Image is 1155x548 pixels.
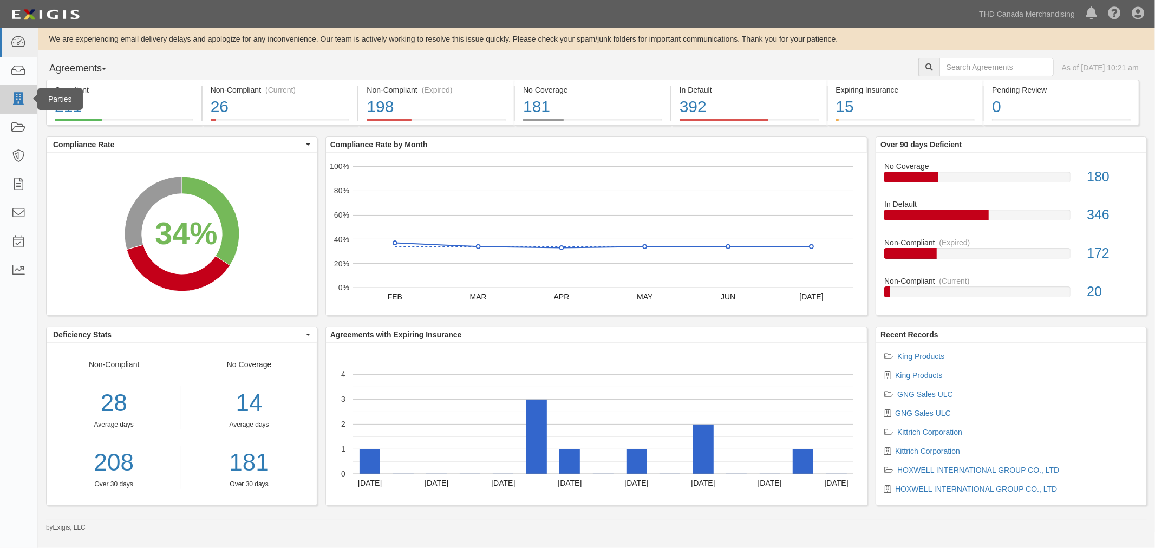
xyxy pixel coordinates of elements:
a: Compliant211 [46,119,201,127]
div: Non-Compliant (Current) [211,84,350,95]
div: Average days [47,420,181,429]
text: 3 [341,395,345,403]
text: [DATE] [758,479,781,487]
text: [DATE] [425,479,448,487]
div: (Expired) [422,84,453,95]
div: 211 [55,95,193,119]
text: 2 [341,420,345,428]
div: 181 [523,95,662,119]
text: [DATE] [691,479,715,487]
a: Non-Compliant(Current)26 [203,119,358,127]
div: Compliant [55,84,193,95]
div: 28 [47,386,181,420]
a: Non-Compliant(Expired)198 [358,119,514,127]
div: 26 [211,95,350,119]
a: Kittrich Corporation [897,428,962,436]
text: APR [553,292,569,301]
a: GNG Sales ULC [895,409,951,417]
div: 198 [367,95,506,119]
span: Compliance Rate [53,139,303,150]
text: [DATE] [558,479,582,487]
a: Non-Compliant(Expired)172 [884,237,1138,276]
i: Help Center - Complianz [1108,8,1121,21]
a: THD Canada Merchandising [974,3,1080,25]
b: Recent Records [880,330,938,339]
text: 60% [334,211,349,219]
text: 1 [341,445,345,453]
div: 15 [836,95,975,119]
input: Search Agreements [939,58,1054,76]
text: [DATE] [491,479,515,487]
div: Pending Review [992,84,1131,95]
a: Exigis, LLC [53,524,86,531]
text: 100% [330,162,349,171]
div: In Default [680,84,819,95]
a: King Products [895,371,942,380]
a: No Coverage180 [884,161,1138,199]
text: MAY [637,292,653,301]
div: In Default [876,199,1146,210]
div: (Current) [265,84,296,95]
small: by [46,523,86,532]
svg: A chart. [326,153,867,315]
div: No Coverage [181,359,316,489]
div: (Current) [939,276,970,286]
div: 14 [190,386,308,420]
b: Compliance Rate by Month [330,140,428,149]
div: Parties [37,88,83,110]
div: Non-Compliant [876,276,1146,286]
div: 392 [680,95,819,119]
text: [DATE] [358,479,382,487]
div: 0 [992,95,1131,119]
text: [DATE] [624,479,648,487]
button: Agreements [46,58,127,80]
text: 0% [338,283,349,292]
svg: A chart. [47,153,317,315]
text: 80% [334,186,349,195]
div: We are experiencing email delivery delays and apologize for any inconvenience. Our team is active... [38,34,1155,44]
a: Non-Compliant(Current)20 [884,276,1138,306]
div: Non-Compliant (Expired) [367,84,506,95]
a: In Default346 [884,199,1138,237]
img: logo-5460c22ac91f19d4615b14bd174203de0afe785f0fc80cf4dbbc73dc1793850b.png [8,5,83,24]
a: Pending Review0 [984,119,1139,127]
text: [DATE] [824,479,848,487]
div: (Expired) [939,237,970,248]
div: 34% [155,211,217,256]
a: In Default392 [671,119,827,127]
div: Non-Compliant [876,237,1146,248]
b: Agreements with Expiring Insurance [330,330,462,339]
div: No Coverage [523,84,662,95]
a: HOXWELL INTERNATIONAL GROUP CO., LTD [897,466,1059,474]
div: Average days [190,420,308,429]
div: Expiring Insurance [836,84,975,95]
text: [DATE] [799,292,823,301]
a: King Products [897,352,944,361]
div: As of [DATE] 10:21 am [1062,62,1139,73]
div: 180 [1079,167,1146,187]
a: HOXWELL INTERNATIONAL GROUP CO., LTD [895,485,1057,493]
a: GNG Sales ULC [897,390,953,399]
text: JUN [721,292,735,301]
div: Over 30 days [190,480,308,489]
button: Deficiency Stats [47,327,317,342]
div: 20 [1079,282,1146,302]
text: 0 [341,469,345,478]
div: Non-Compliant [47,359,181,489]
span: Deficiency Stats [53,329,303,340]
text: 20% [334,259,349,268]
div: No Coverage [876,161,1146,172]
div: 172 [1079,244,1146,263]
a: No Coverage181 [515,119,670,127]
a: Expiring Insurance15 [828,119,983,127]
svg: A chart. [326,343,867,505]
text: 40% [334,235,349,244]
a: 181 [190,446,308,480]
a: 208 [47,446,181,480]
text: FEB [388,292,402,301]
